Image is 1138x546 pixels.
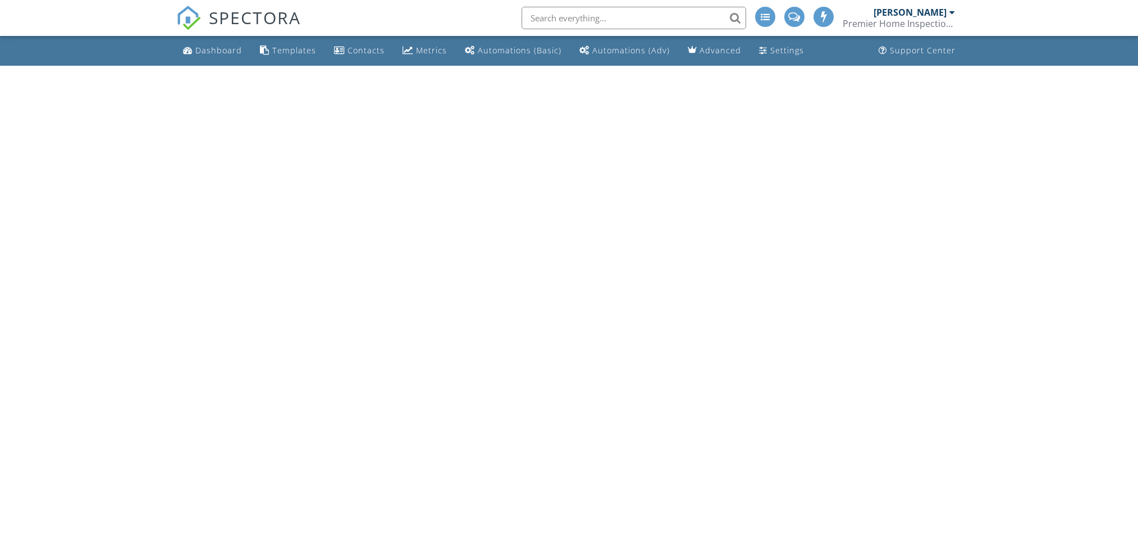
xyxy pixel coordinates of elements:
[209,6,301,29] span: SPECTORA
[460,40,566,61] a: Automations (Basic)
[255,40,321,61] a: Templates
[176,15,301,39] a: SPECTORA
[348,45,385,56] div: Contacts
[179,40,246,61] a: Dashboard
[176,6,201,30] img: The Best Home Inspection Software - Spectora
[683,40,746,61] a: Advanced
[874,7,947,18] div: [PERSON_NAME]
[770,45,804,56] div: Settings
[755,40,808,61] a: Settings
[478,45,561,56] div: Automations (Basic)
[843,18,955,29] div: Premier Home Inspection Chicago LLC Lic#451.001387
[700,45,741,56] div: Advanced
[416,45,447,56] div: Metrics
[398,40,451,61] a: Metrics
[592,45,670,56] div: Automations (Adv)
[195,45,242,56] div: Dashboard
[575,40,674,61] a: Automations (Advanced)
[890,45,956,56] div: Support Center
[330,40,389,61] a: Contacts
[874,40,960,61] a: Support Center
[522,7,746,29] input: Search everything...
[272,45,316,56] div: Templates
